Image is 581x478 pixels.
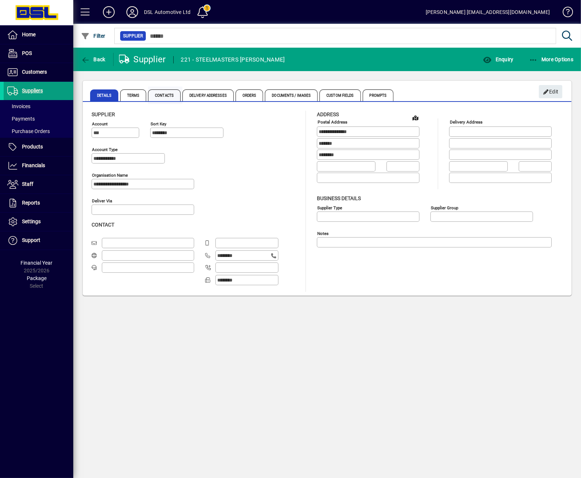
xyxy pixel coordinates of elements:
[22,162,45,168] span: Financials
[81,56,106,62] span: Back
[92,222,114,228] span: Contact
[79,53,107,66] button: Back
[236,89,263,101] span: Orders
[4,113,73,125] a: Payments
[22,32,36,37] span: Home
[22,88,43,93] span: Suppliers
[4,44,73,63] a: POS
[144,6,190,18] div: DSL Automotive Ltd
[7,103,30,109] span: Invoices
[81,33,106,39] span: Filter
[92,173,128,178] mat-label: Organisation name
[92,198,112,203] mat-label: Deliver via
[4,63,73,81] a: Customers
[181,54,285,66] div: 221 - STEELMASTERS [PERSON_NAME]
[483,56,513,62] span: Enquiry
[4,175,73,194] a: Staff
[4,194,73,212] a: Reports
[22,237,40,243] span: Support
[431,205,458,210] mat-label: Supplier group
[148,89,181,101] span: Contacts
[317,111,339,117] span: Address
[90,89,118,101] span: Details
[97,5,121,19] button: Add
[265,89,318,101] span: Documents / Images
[22,69,47,75] span: Customers
[317,195,361,201] span: Business details
[92,147,118,152] mat-label: Account Type
[7,116,35,122] span: Payments
[4,26,73,44] a: Home
[363,89,394,101] span: Prompts
[317,205,342,210] mat-label: Supplier type
[121,5,144,19] button: Profile
[539,85,562,98] button: Edit
[22,218,41,224] span: Settings
[22,181,33,187] span: Staff
[4,157,73,175] a: Financials
[317,231,329,236] mat-label: Notes
[4,231,73,250] a: Support
[410,112,421,124] a: View on map
[21,260,53,266] span: Financial Year
[119,54,166,65] div: Supplier
[22,200,40,206] span: Reports
[529,56,574,62] span: More Options
[4,213,73,231] a: Settings
[4,125,73,137] a: Purchase Orders
[182,89,234,101] span: Delivery Addresses
[123,32,143,40] span: Supplier
[79,29,107,43] button: Filter
[7,128,50,134] span: Purchase Orders
[73,53,114,66] app-page-header-button: Back
[151,121,166,126] mat-label: Sort key
[426,6,550,18] div: [PERSON_NAME] [EMAIL_ADDRESS][DOMAIN_NAME]
[22,50,32,56] span: POS
[527,53,576,66] button: More Options
[27,275,47,281] span: Package
[22,144,43,150] span: Products
[4,100,73,113] a: Invoices
[543,86,559,98] span: Edit
[4,138,73,156] a: Products
[92,121,108,126] mat-label: Account
[120,89,147,101] span: Terms
[481,53,515,66] button: Enquiry
[557,1,572,25] a: Knowledge Base
[319,89,360,101] span: Custom Fields
[92,111,115,117] span: Supplier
